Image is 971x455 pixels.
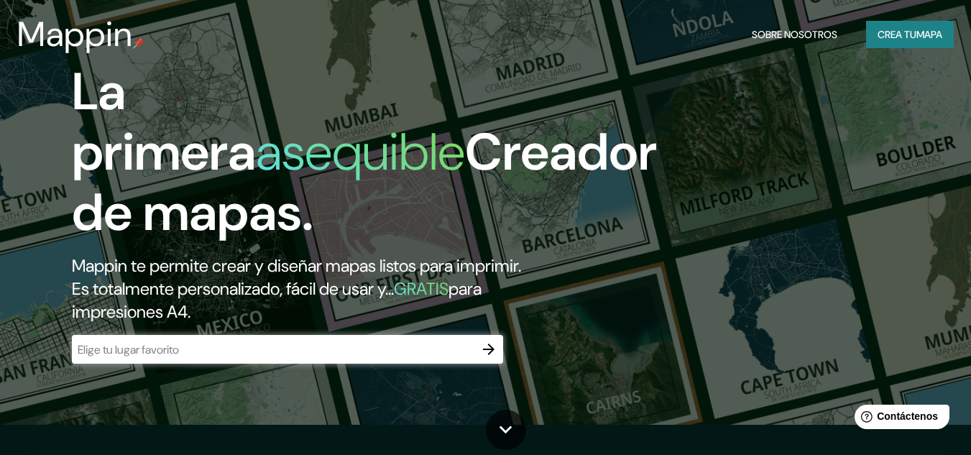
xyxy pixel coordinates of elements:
[72,119,657,246] font: Creador de mapas.
[394,277,448,300] font: GRATIS
[72,58,256,185] font: La primera
[72,254,521,277] font: Mappin te permite crear y diseñar mapas listos para imprimir.
[916,28,942,41] font: mapa
[843,399,955,439] iframe: Lanzador de widgets de ayuda
[72,341,474,358] input: Elige tu lugar favorito
[866,21,954,48] button: Crea tumapa
[878,28,916,41] font: Crea tu
[752,28,837,41] font: Sobre nosotros
[746,21,843,48] button: Sobre nosotros
[133,37,144,49] img: pin de mapeo
[72,277,394,300] font: Es totalmente personalizado, fácil de usar y...
[17,12,133,57] font: Mappin
[72,277,482,323] font: para impresiones A4.
[256,119,465,185] font: asequible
